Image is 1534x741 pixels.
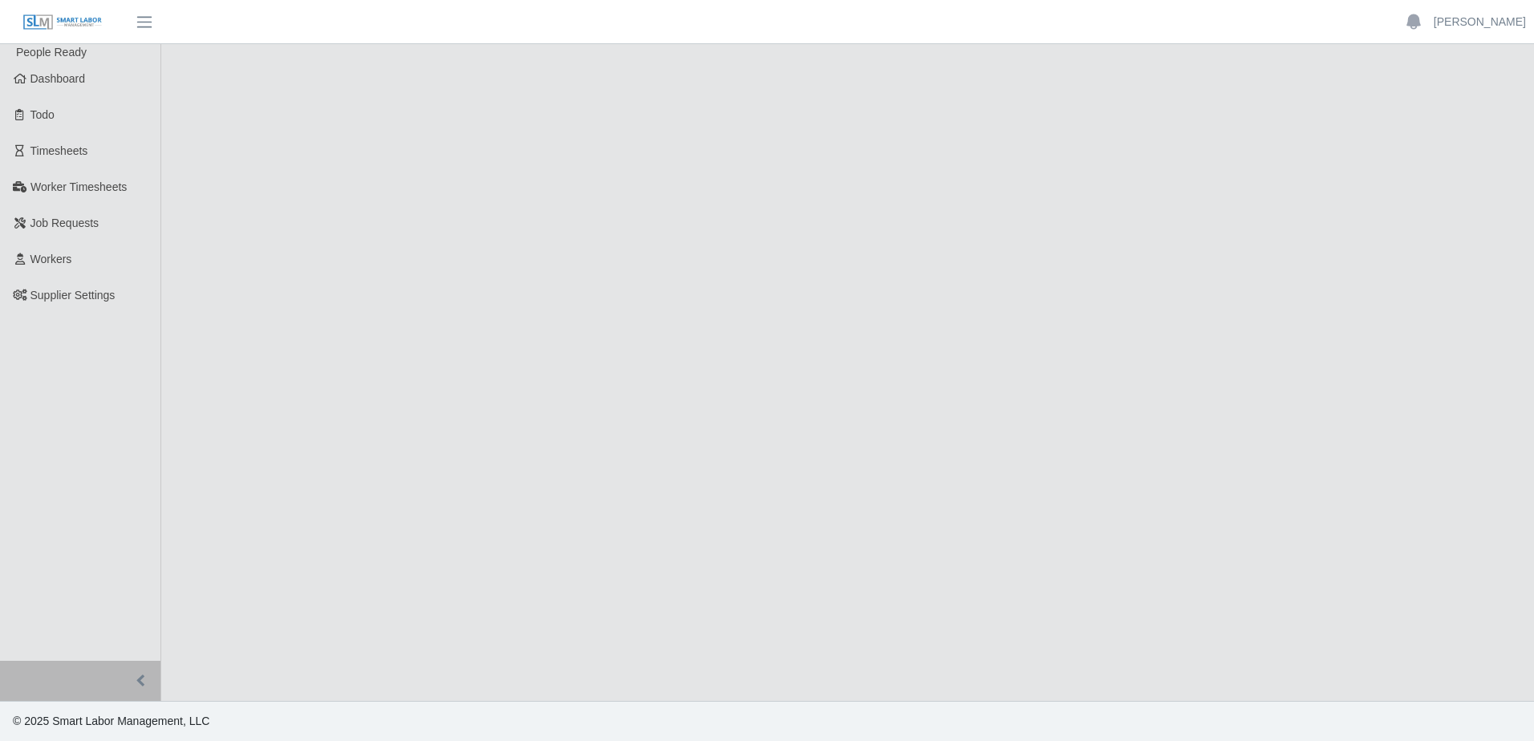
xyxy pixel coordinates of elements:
span: Workers [30,253,72,265]
span: People Ready [16,46,87,59]
span: Job Requests [30,217,99,229]
img: SLM Logo [22,14,103,31]
span: Todo [30,108,55,121]
span: Supplier Settings [30,289,116,302]
a: [PERSON_NAME] [1434,14,1526,30]
span: Worker Timesheets [30,180,127,193]
span: Timesheets [30,144,88,157]
span: © 2025 Smart Labor Management, LLC [13,715,209,727]
span: Dashboard [30,72,86,85]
